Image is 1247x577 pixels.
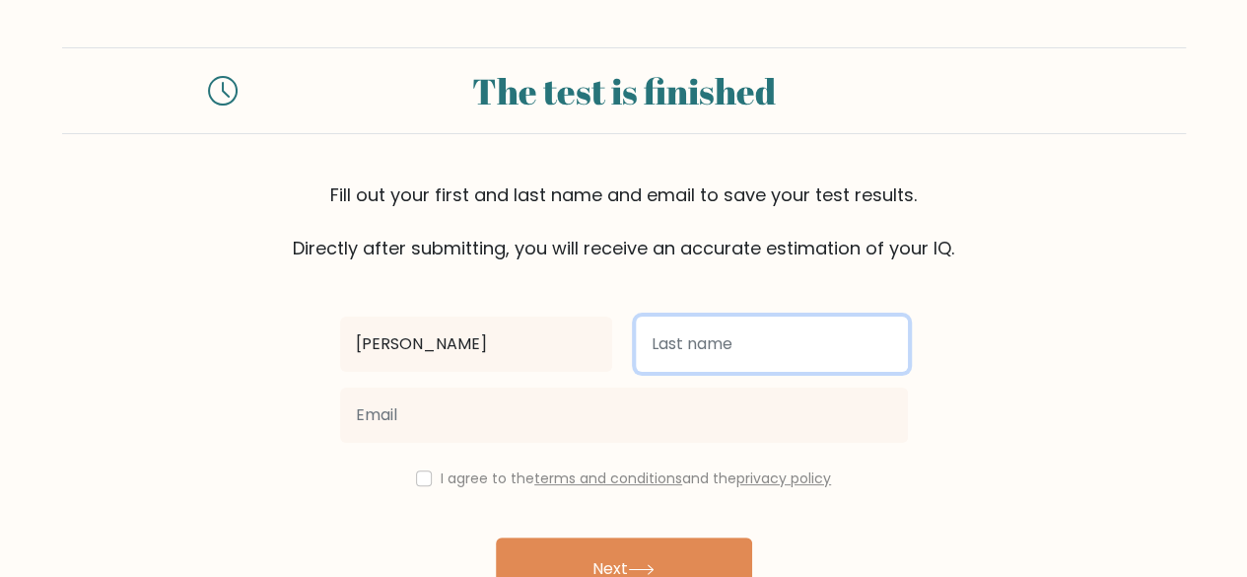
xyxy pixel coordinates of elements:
a: privacy policy [736,469,831,488]
div: Fill out your first and last name and email to save your test results. Directly after submitting,... [62,181,1186,261]
input: Last name [636,317,908,372]
a: terms and conditions [534,469,682,488]
input: First name [340,317,612,372]
label: I agree to the and the [441,469,831,488]
input: Email [340,388,908,443]
div: The test is finished [261,64,987,117]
